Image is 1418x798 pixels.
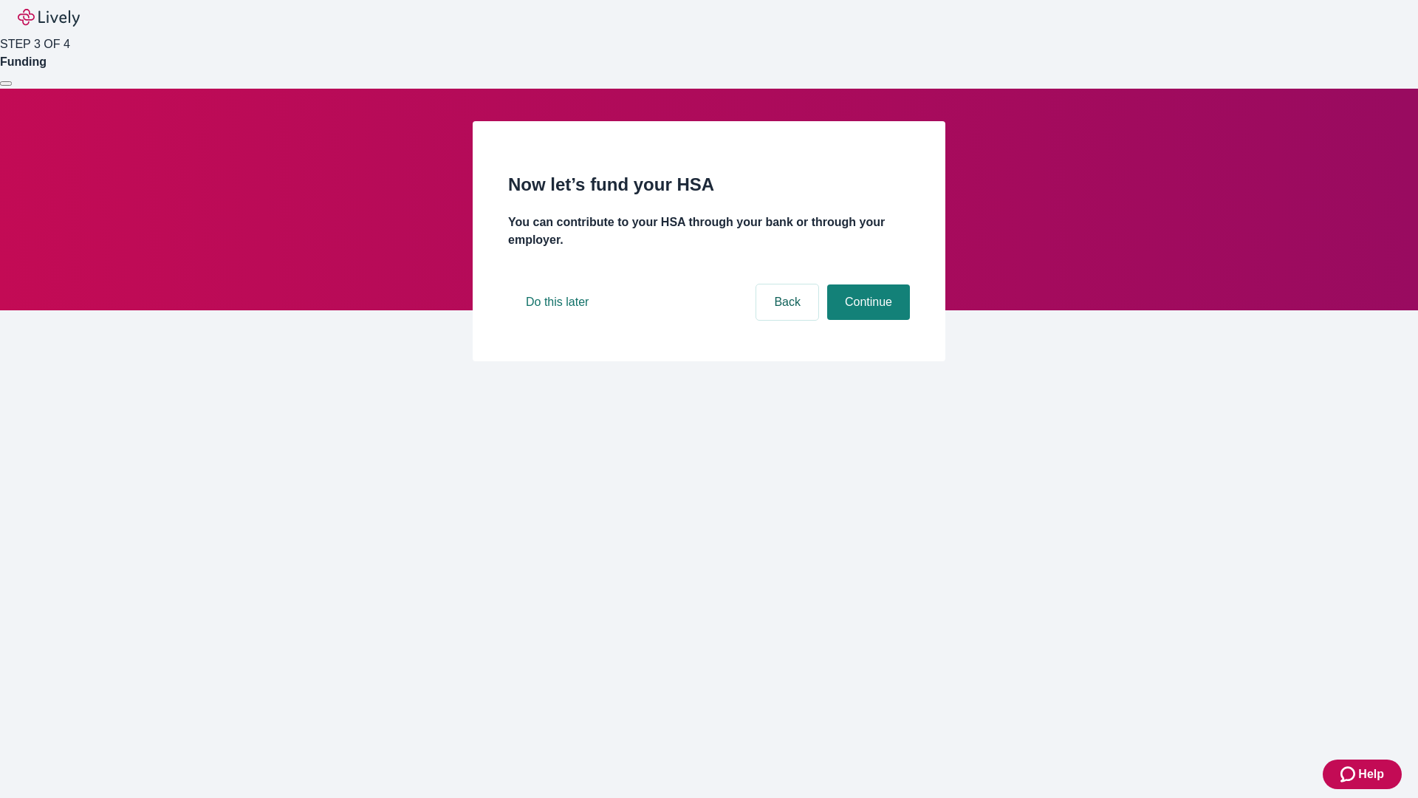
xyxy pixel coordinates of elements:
[756,284,818,320] button: Back
[508,171,910,198] h2: Now let’s fund your HSA
[827,284,910,320] button: Continue
[18,9,80,27] img: Lively
[508,214,910,249] h4: You can contribute to your HSA through your bank or through your employer.
[1340,765,1358,783] svg: Zendesk support icon
[1358,765,1384,783] span: Help
[508,284,606,320] button: Do this later
[1323,760,1402,789] button: Zendesk support iconHelp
